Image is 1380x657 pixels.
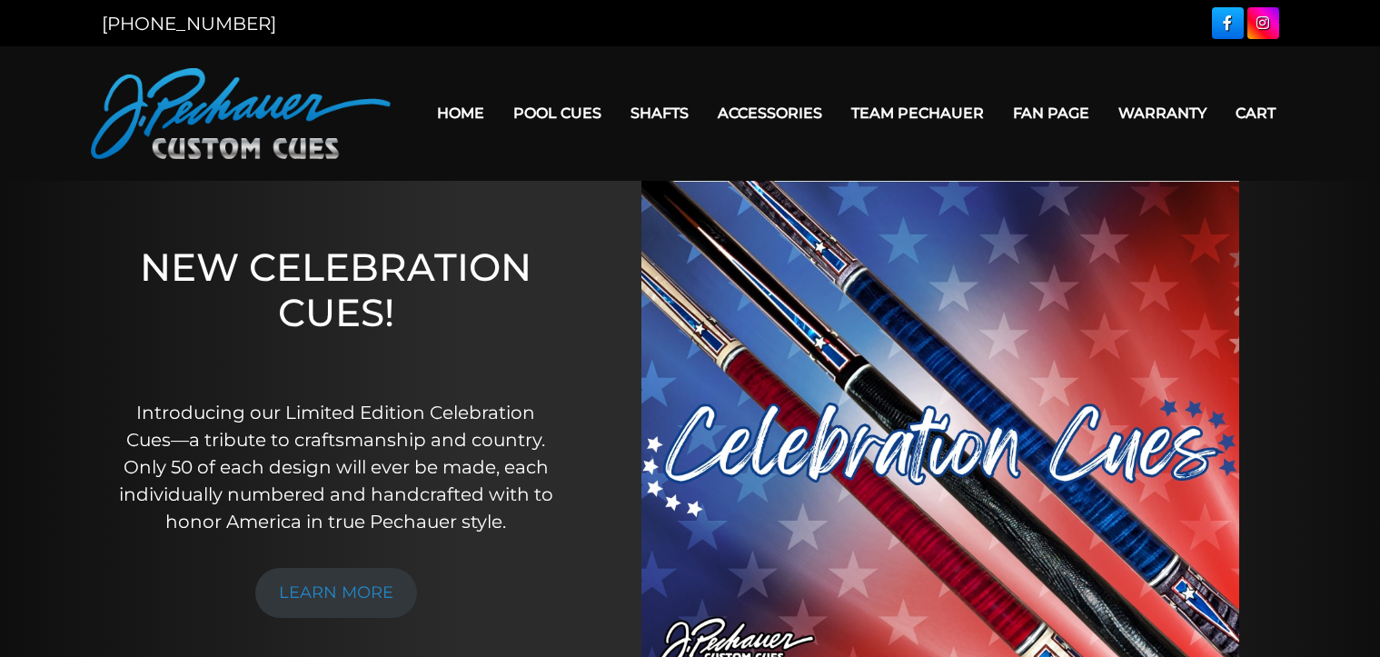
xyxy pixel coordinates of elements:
[113,399,560,535] p: Introducing our Limited Edition Celebration Cues—a tribute to craftsmanship and country. Only 50 ...
[616,90,703,136] a: Shafts
[102,13,276,35] a: [PHONE_NUMBER]
[499,90,616,136] a: Pool Cues
[1104,90,1221,136] a: Warranty
[422,90,499,136] a: Home
[113,244,560,374] h1: NEW CELEBRATION CUES!
[255,568,417,618] a: LEARN MORE
[1221,90,1290,136] a: Cart
[703,90,837,136] a: Accessories
[998,90,1104,136] a: Fan Page
[837,90,998,136] a: Team Pechauer
[91,68,391,159] img: Pechauer Custom Cues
